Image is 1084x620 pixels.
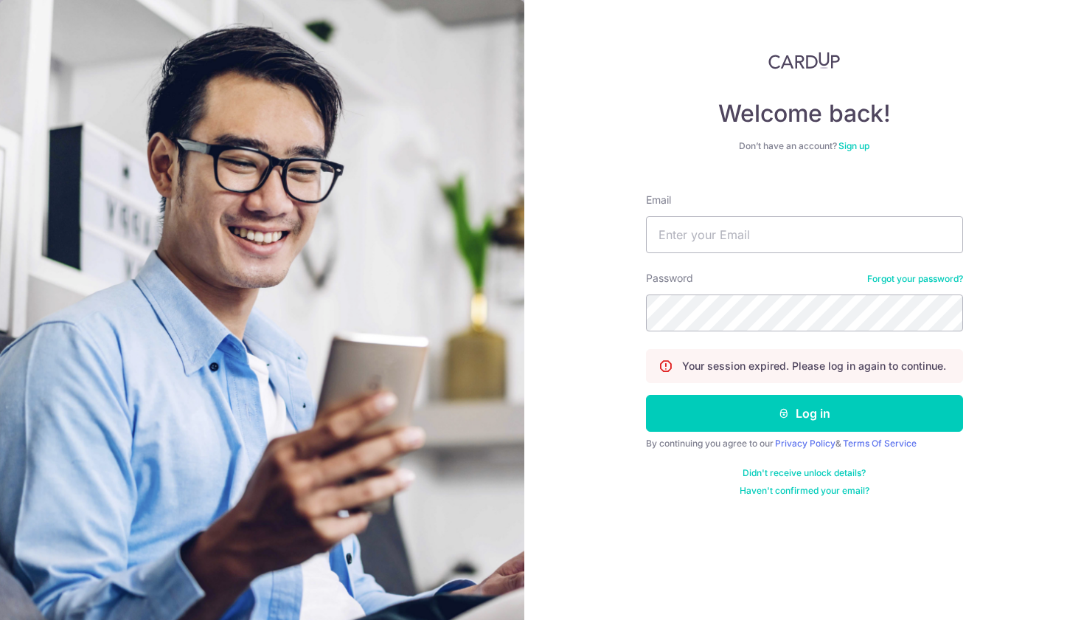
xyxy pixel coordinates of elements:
img: CardUp Logo [768,52,841,69]
a: Sign up [838,140,869,151]
a: Forgot your password? [867,273,963,285]
a: Didn't receive unlock details? [743,467,866,479]
a: Terms Of Service [843,438,917,449]
p: Your session expired. Please log in again to continue. [682,359,946,373]
h4: Welcome back! [646,99,963,128]
a: Privacy Policy [775,438,835,449]
label: Email [646,193,671,207]
button: Log in [646,395,963,432]
input: Enter your Email [646,216,963,253]
div: Don’t have an account? [646,140,963,152]
label: Password [646,271,693,286]
a: Haven't confirmed your email? [740,485,869,497]
div: By continuing you agree to our & [646,438,963,449]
